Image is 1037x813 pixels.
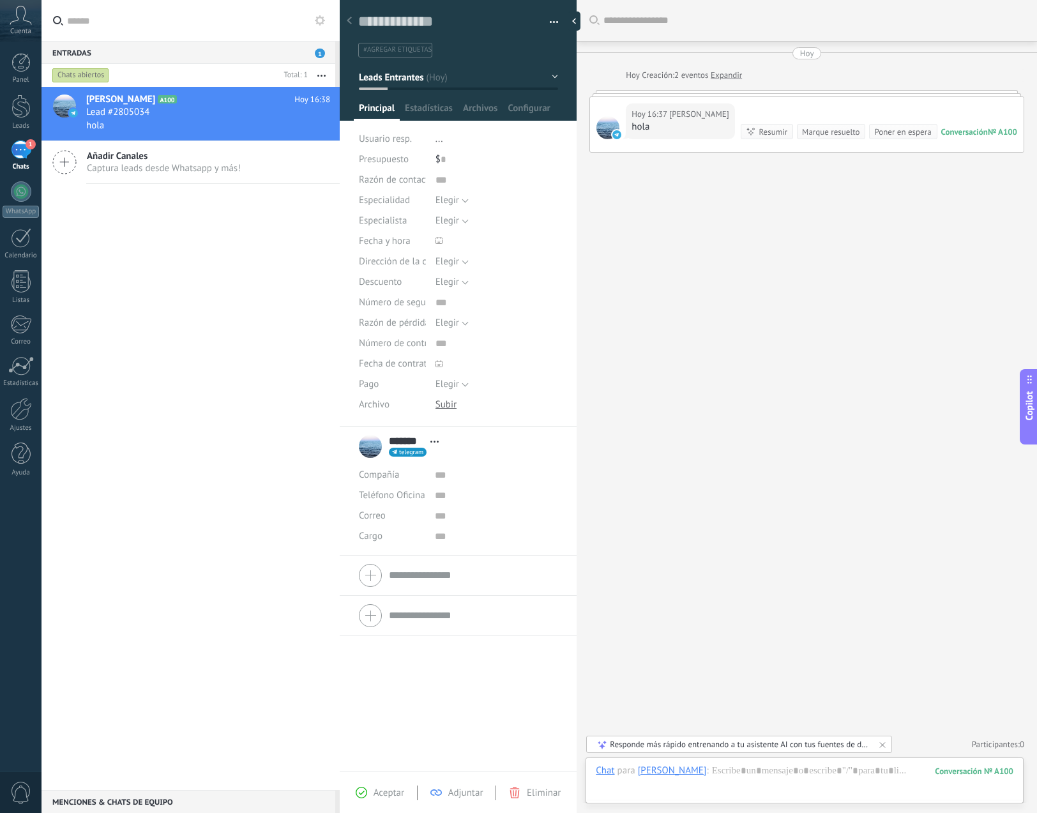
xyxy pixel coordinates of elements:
[26,139,36,149] span: 1
[3,338,40,346] div: Correo
[874,126,931,138] div: Poner en espera
[463,102,497,121] span: Archivos
[359,374,426,395] div: Pago
[435,255,459,268] span: Elegir
[3,252,40,260] div: Calendario
[359,257,449,266] span: Dirección de la clínica
[359,526,425,547] div: Cargo
[3,122,40,130] div: Leads
[315,49,325,58] span: 1
[568,11,580,31] div: Ocultar
[279,69,308,82] div: Total: 1
[399,449,423,455] span: telegram
[359,298,434,307] span: Número de seguro
[308,64,335,87] button: Más
[359,272,426,293] div: Descuento
[359,133,412,145] span: Usuario resp.
[359,510,386,522] span: Correo
[632,121,729,133] div: hola
[435,272,469,293] button: Elegir
[617,764,635,777] span: para
[359,313,426,333] div: Razón de pérdida
[435,378,459,390] span: Elegir
[359,318,430,328] span: Razón de pérdida
[612,130,621,139] img: telegram-sm.svg
[359,170,426,190] div: Razón de contacto
[42,790,335,813] div: Menciones & Chats de equipo
[435,133,443,145] span: ...
[435,374,469,395] button: Elegir
[405,102,453,121] span: Estadísticas
[435,190,469,211] button: Elegir
[86,93,155,106] span: [PERSON_NAME]
[359,338,441,348] span: Número de contrato
[359,211,426,231] div: Especialista
[435,252,469,272] button: Elegir
[3,163,40,171] div: Chats
[359,231,426,252] div: Fecha y hora
[359,531,382,541] span: Cargo
[935,766,1013,777] div: 100
[359,333,426,354] div: Número de contrato
[610,739,870,750] div: Responde más rápido entrenando a tu asistente AI con tus fuentes de datos
[435,149,558,170] div: $
[706,764,708,777] span: :
[3,206,39,218] div: WhatsApp
[941,126,988,137] div: Conversación
[359,485,425,506] button: Teléfono Oficina
[359,129,426,149] div: Usuario resp.
[359,190,426,211] div: Especialidad
[87,162,241,174] span: Captura leads desde Whatsapp y más!
[3,424,40,432] div: Ajustes
[359,277,402,287] span: Descuento
[448,787,483,799] span: Adjuntar
[802,126,859,138] div: Marque resuelto
[69,109,78,118] img: icon
[359,395,426,415] div: Archivo
[674,69,708,82] span: 2 eventos
[435,215,459,227] span: Elegir
[435,194,459,206] span: Elegir
[359,153,409,165] span: Presupuesto
[1023,391,1036,420] span: Copilot
[363,45,432,54] span: #agregar etiquetas
[800,47,814,59] div: Hoy
[632,108,669,121] div: Hoy 16:37
[596,116,619,139] span: Mariana
[508,102,550,121] span: Configurar
[359,102,395,121] span: Principal
[669,108,729,121] span: Mariana
[3,469,40,477] div: Ayuda
[626,69,642,82] div: Hoy
[3,296,40,305] div: Listas
[52,68,109,83] div: Chats abiertos
[42,87,340,141] a: avataricon[PERSON_NAME]A100Hoy 16:38Lead #2805034hola
[359,506,386,526] button: Correo
[359,216,407,225] span: Especialista
[359,149,426,170] div: Presupuesto
[359,175,434,185] span: Razón de contacto
[1020,739,1024,750] span: 0
[87,150,241,162] span: Añadir Canales
[527,787,561,799] span: Eliminar
[86,119,104,132] span: hola
[359,195,410,205] span: Especialidad
[435,317,459,329] span: Elegir
[638,764,707,776] div: Mariana
[359,236,411,246] span: Fecha y hora
[759,126,787,138] div: Resumir
[626,69,742,82] div: Creación:
[86,106,149,119] span: Lead #2805034
[359,489,425,501] span: Teléfono Oficina
[988,126,1017,137] div: № A100
[711,69,742,82] a: Expandir
[294,93,330,106] span: Hoy 16:38
[359,465,425,485] div: Compañía
[3,76,40,84] div: Panel
[359,354,426,374] div: Fecha de contrato
[435,313,469,333] button: Elegir
[3,379,40,388] div: Estadísticas
[374,787,404,799] span: Aceptar
[42,41,335,64] div: Entradas
[359,400,390,409] span: Archivo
